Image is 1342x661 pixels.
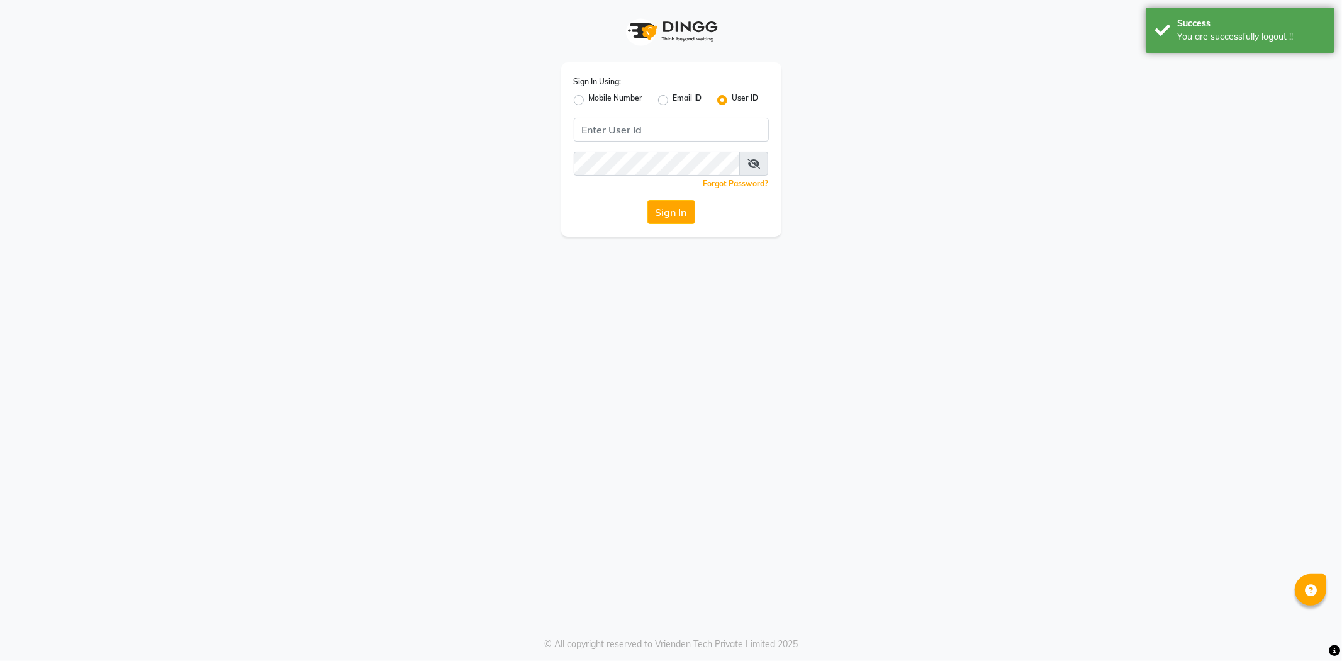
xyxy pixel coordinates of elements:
button: Sign In [647,200,695,224]
label: User ID [732,93,759,108]
label: Mobile Number [589,93,643,108]
label: Sign In Using: [574,76,622,88]
img: logo1.svg [621,13,722,50]
div: Success [1177,17,1325,30]
label: Email ID [673,93,702,108]
input: Username [574,118,769,142]
div: You are successfully logout !! [1177,30,1325,43]
a: Forgot Password? [703,179,769,188]
input: Username [574,152,741,176]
